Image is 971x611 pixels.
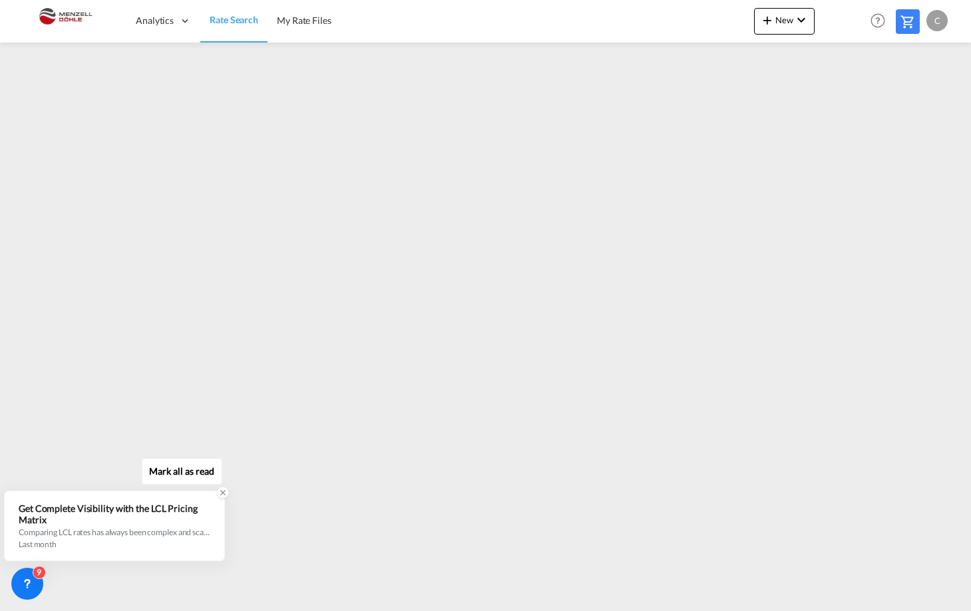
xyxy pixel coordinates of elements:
div: Help [867,9,896,33]
span: New [759,15,809,25]
span: My Rate Files [277,15,331,26]
span: Rate Search [210,14,258,25]
img: 5c2b1670644e11efba44c1e626d722bd.JPG [20,6,110,36]
md-icon: icon-plus 400-fg [759,12,775,28]
div: C [926,10,948,31]
button: icon-plus 400-fgNewicon-chevron-down [754,8,815,35]
md-icon: icon-chevron-down [793,12,809,28]
span: Help [867,9,889,32]
span: Analytics [136,14,174,27]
